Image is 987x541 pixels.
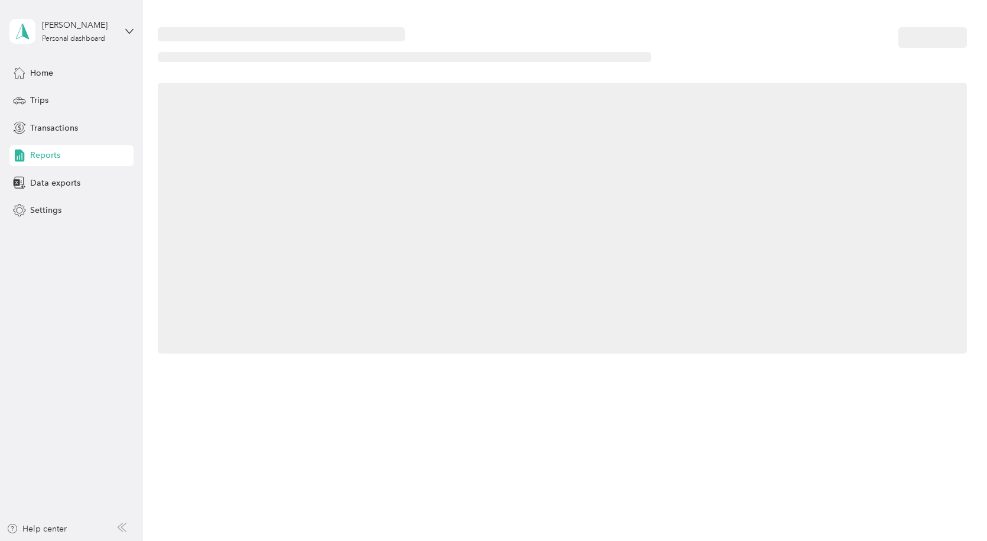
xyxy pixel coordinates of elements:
iframe: Everlance-gr Chat Button Frame [921,475,987,541]
div: [PERSON_NAME] [42,19,116,31]
div: Personal dashboard [42,35,105,43]
span: Data exports [30,177,80,189]
button: Help center [7,523,67,535]
span: Transactions [30,122,78,134]
span: Settings [30,204,61,216]
span: Reports [30,149,60,161]
span: Home [30,67,53,79]
span: Trips [30,94,48,106]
